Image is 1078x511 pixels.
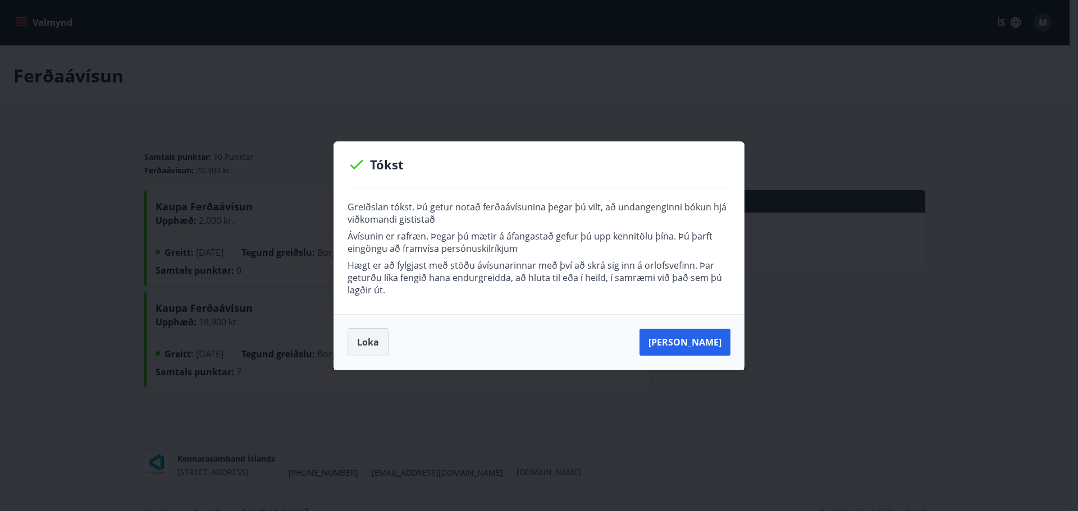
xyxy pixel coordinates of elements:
p: Ávísunin er rafræn. Þegar þú mætir á áfangastað gefur þú upp kennitölu þína. Þú þarft eingöngu að... [348,230,730,255]
button: Loka [348,328,389,356]
p: Greiðslan tókst. Þú getur notað ferðaávísunina þegar þú vilt, að undangenginni bókun hjá viðkoman... [348,201,730,225]
p: Tókst [348,155,730,173]
button: [PERSON_NAME] [640,329,730,356]
p: Hægt er að fylgjast með stöðu ávísunarinnar með því að skrá sig inn á orlofsvefinn. Þar geturðu l... [348,259,730,296]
